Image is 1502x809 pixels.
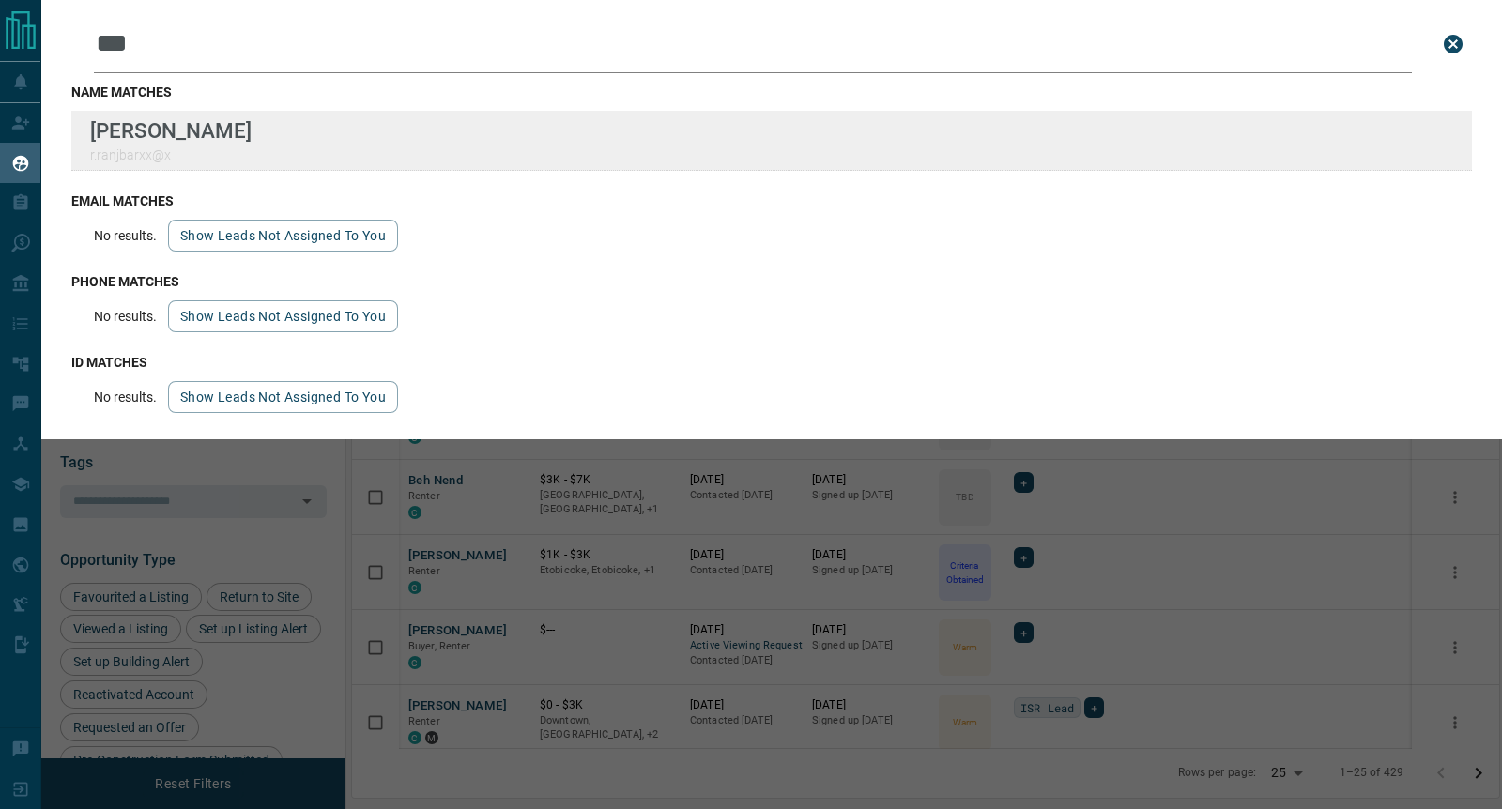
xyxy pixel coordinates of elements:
[168,300,398,332] button: show leads not assigned to you
[71,355,1472,370] h3: id matches
[90,147,252,162] p: r.ranjbarxx@x
[1434,25,1472,63] button: close search bar
[71,84,1472,99] h3: name matches
[94,228,157,243] p: No results.
[90,118,252,143] p: [PERSON_NAME]
[94,389,157,404] p: No results.
[71,193,1472,208] h3: email matches
[168,381,398,413] button: show leads not assigned to you
[168,220,398,252] button: show leads not assigned to you
[71,274,1472,289] h3: phone matches
[94,309,157,324] p: No results.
